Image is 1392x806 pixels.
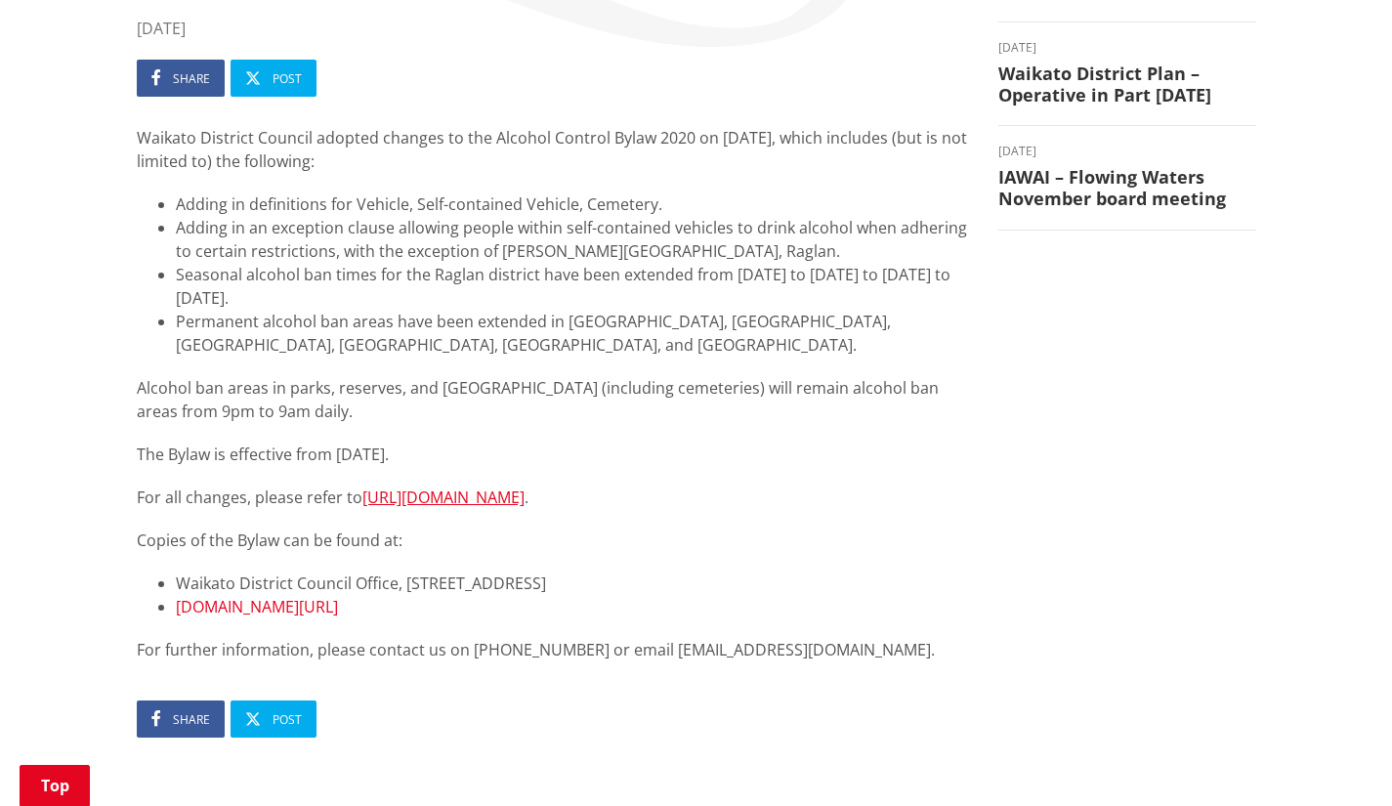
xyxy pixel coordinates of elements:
[998,167,1256,209] h3: IAWAI – Flowing Waters November board meeting
[998,146,1256,157] time: [DATE]
[176,596,338,617] a: [DOMAIN_NAME][URL]
[176,310,969,357] li: Permanent alcohol ban areas have been extended in [GEOGRAPHIC_DATA], [GEOGRAPHIC_DATA], [GEOGRAPH...
[137,126,969,173] p: Waikato District Council adopted changes to the Alcohol Control Bylaw 2020 on [DATE], which inclu...
[1302,724,1372,794] iframe: Messenger Launcher
[176,263,969,310] li: Seasonal alcohol ban times for the Raglan district have been extended from [DATE] to [DATE] to [D...
[998,42,1256,54] time: [DATE]
[273,70,302,87] span: Post
[137,443,969,466] p: The Bylaw is effective from [DATE].
[176,572,969,595] li: Waikato District Council Office, [STREET_ADDRESS]
[20,765,90,806] a: Top
[137,60,225,97] a: Share
[176,216,969,263] li: Adding in an exception clause allowing people within self-contained vehicles to drink alcohol whe...
[273,711,302,728] span: Post
[137,17,969,40] time: [DATE]
[998,64,1256,106] h3: Waikato District Plan – Operative in Part [DATE]
[137,529,969,552] p: Copies of the Bylaw can be found at:
[137,700,225,738] a: Share
[998,146,1256,209] a: [DATE] IAWAI – Flowing Waters November board meeting
[173,711,210,728] span: Share
[176,192,969,216] li: Adding in definitions for Vehicle, Self-contained Vehicle, Cemetery.
[137,486,969,509] p: For all changes, please refer to .
[137,638,969,661] p: For further information, please contact us on [PHONE_NUMBER] or email [EMAIL_ADDRESS][DOMAIN_NAME].
[231,60,316,97] a: Post
[362,487,525,508] a: [URL][DOMAIN_NAME]
[173,70,210,87] span: Share
[998,42,1256,106] a: [DATE] Waikato District Plan – Operative in Part [DATE]
[137,376,969,423] p: Alcohol ban areas in parks, reserves, and [GEOGRAPHIC_DATA] (including cemeteries) will remain al...
[231,700,316,738] a: Post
